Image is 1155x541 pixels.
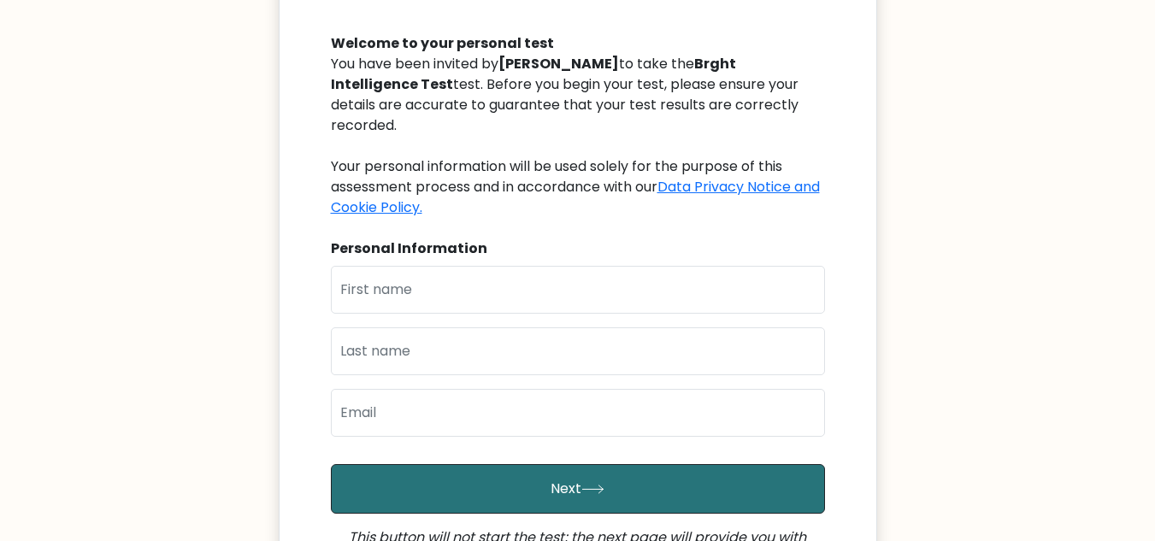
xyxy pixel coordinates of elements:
div: Personal Information [331,238,825,259]
b: [PERSON_NAME] [498,54,619,74]
div: Welcome to your personal test [331,33,825,54]
input: First name [331,266,825,314]
b: Brght Intelligence Test [331,54,736,94]
input: Last name [331,327,825,375]
input: Email [331,389,825,437]
div: You have been invited by to take the test. Before you begin your test, please ensure your details... [331,54,825,218]
button: Next [331,464,825,514]
a: Data Privacy Notice and Cookie Policy. [331,177,820,217]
